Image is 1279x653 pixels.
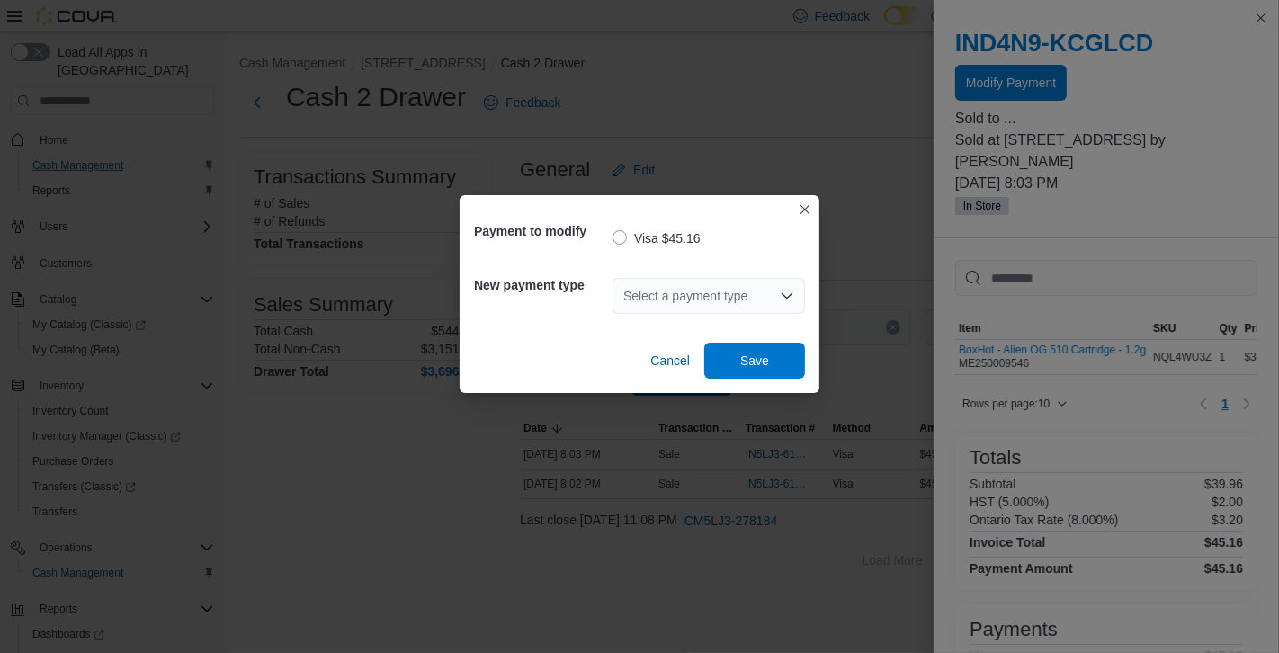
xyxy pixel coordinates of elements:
button: Open list of options [780,289,794,303]
h5: Payment to modify [474,213,609,249]
span: Cancel [650,352,690,370]
button: Closes this modal window [794,199,816,220]
input: Accessible screen reader label [623,285,625,307]
label: Visa $45.16 [613,228,701,249]
button: Save [704,343,805,379]
button: Cancel [643,343,697,379]
span: Save [740,352,769,370]
h5: New payment type [474,267,609,303]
